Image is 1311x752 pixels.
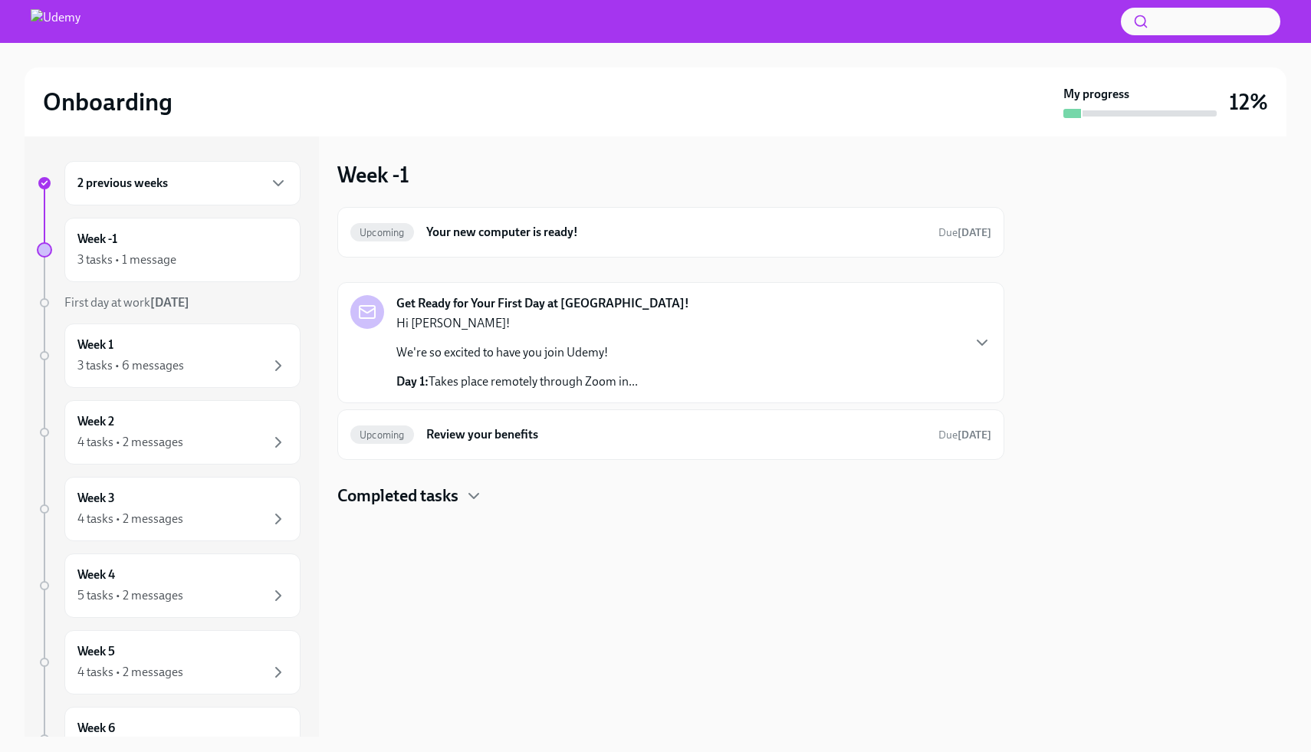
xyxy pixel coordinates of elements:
[958,226,991,239] strong: [DATE]
[350,227,414,238] span: Upcoming
[77,490,115,507] h6: Week 3
[938,429,991,442] span: Due
[31,9,80,34] img: Udemy
[150,295,189,310] strong: [DATE]
[77,337,113,353] h6: Week 1
[938,225,991,240] span: September 6th, 2025 13:00
[77,511,183,527] div: 4 tasks • 2 messages
[1229,88,1268,116] h3: 12%
[43,87,172,117] h2: Onboarding
[77,251,176,268] div: 3 tasks • 1 message
[77,413,114,430] h6: Week 2
[396,373,638,390] p: Takes place remotely through Zoom in...
[77,357,184,374] div: 3 tasks • 6 messages
[958,429,991,442] strong: [DATE]
[426,224,926,241] h6: Your new computer is ready!
[938,226,991,239] span: Due
[77,643,115,660] h6: Week 5
[37,218,301,282] a: Week -13 tasks • 1 message
[350,429,414,441] span: Upcoming
[77,434,183,451] div: 4 tasks • 2 messages
[37,553,301,618] a: Week 45 tasks • 2 messages
[37,477,301,541] a: Week 34 tasks • 2 messages
[37,400,301,465] a: Week 24 tasks • 2 messages
[77,231,117,248] h6: Week -1
[37,294,301,311] a: First day at work[DATE]
[64,295,189,310] span: First day at work
[337,484,1004,507] div: Completed tasks
[1063,86,1129,103] strong: My progress
[396,315,638,332] p: Hi [PERSON_NAME]!
[77,587,183,604] div: 5 tasks • 2 messages
[37,630,301,695] a: Week 54 tasks • 2 messages
[77,720,115,737] h6: Week 6
[337,161,409,189] h3: Week -1
[37,323,301,388] a: Week 13 tasks • 6 messages
[938,428,991,442] span: September 15th, 2025 10:00
[337,484,458,507] h4: Completed tasks
[396,344,638,361] p: We're so excited to have you join Udemy!
[77,175,168,192] h6: 2 previous weeks
[77,566,115,583] h6: Week 4
[426,426,926,443] h6: Review your benefits
[396,295,689,312] strong: Get Ready for Your First Day at [GEOGRAPHIC_DATA]!
[64,161,301,205] div: 2 previous weeks
[350,220,991,245] a: UpcomingYour new computer is ready!Due[DATE]
[77,664,183,681] div: 4 tasks • 2 messages
[396,374,429,389] strong: Day 1:
[350,422,991,447] a: UpcomingReview your benefitsDue[DATE]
